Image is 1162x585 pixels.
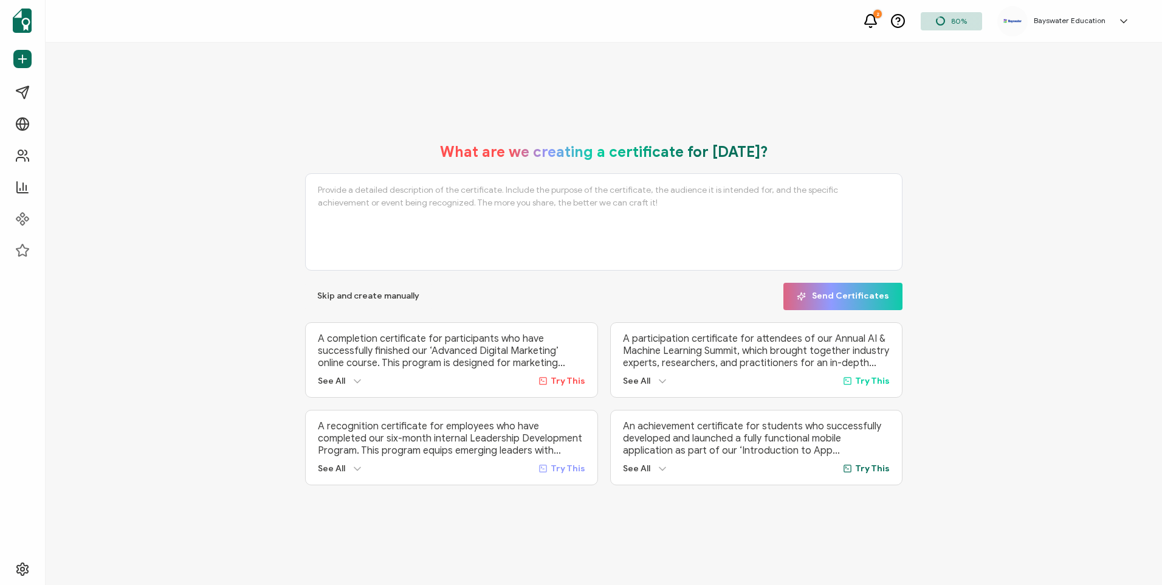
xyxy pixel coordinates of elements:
[305,283,431,310] button: Skip and create manually
[1034,16,1105,25] h5: Bayswater Education
[623,420,890,457] p: An achievement certificate for students who successfully developed and launched a fully functiona...
[318,376,345,386] span: See All
[855,463,890,474] span: Try This
[317,292,419,300] span: Skip and create manually
[551,376,585,386] span: Try This
[783,283,902,310] button: Send Certificates
[797,292,889,301] span: Send Certificates
[623,463,650,474] span: See All
[551,463,585,474] span: Try This
[13,9,32,33] img: sertifier-logomark-colored.svg
[623,333,890,369] p: A participation certificate for attendees of our Annual AI & Machine Learning Summit, which broug...
[318,333,585,369] p: A completion certificate for participants who have successfully finished our ‘Advanced Digital Ma...
[318,420,585,457] p: A recognition certificate for employees who have completed our six-month internal Leadership Deve...
[855,376,890,386] span: Try This
[623,376,650,386] span: See All
[873,10,882,18] div: 2
[1003,19,1022,23] img: e421b917-46e4-4ebc-81ec-125abdc7015c.png
[318,463,345,474] span: See All
[951,16,967,26] span: 80%
[440,143,768,161] h1: What are we creating a certificate for [DATE]?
